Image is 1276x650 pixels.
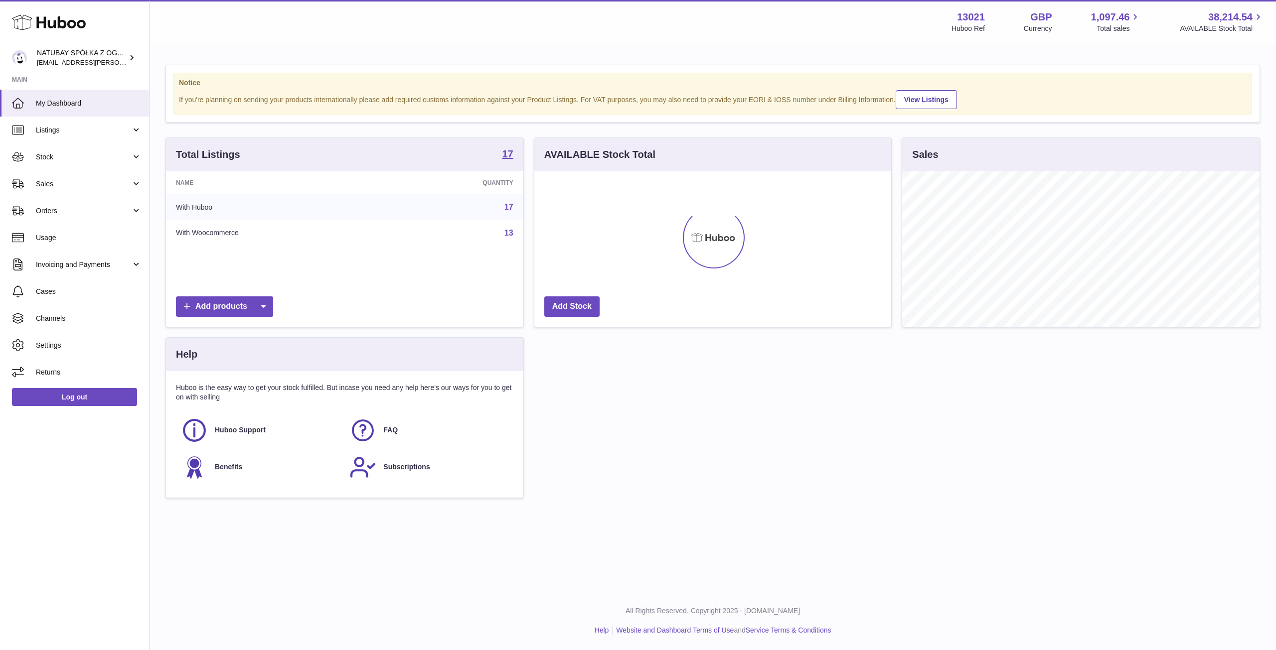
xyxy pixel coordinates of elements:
th: Quantity [388,171,523,194]
div: Currency [1024,24,1052,33]
strong: 17 [502,149,513,159]
strong: GBP [1030,10,1052,24]
a: Add Stock [544,296,600,317]
div: NATUBAY SPÓŁKA Z OGRANICZONĄ ODPOWIEDZIALNOŚCIĄ [37,48,127,67]
h3: Total Listings [176,148,240,161]
a: Subscriptions [349,454,508,481]
h3: AVAILABLE Stock Total [544,148,655,161]
span: Orders [36,206,131,216]
a: 1,097.46 Total sales [1091,10,1141,33]
span: 1,097.46 [1091,10,1130,24]
span: Sales [36,179,131,189]
h3: Help [176,348,197,361]
a: Service Terms & Conditions [746,626,831,634]
a: Huboo Support [181,417,339,444]
span: Total sales [1097,24,1141,33]
span: 38,214.54 [1208,10,1253,24]
a: Benefits [181,454,339,481]
td: With Woocommerce [166,220,388,246]
h3: Sales [912,148,938,161]
div: If you're planning on sending your products internationally please add required customs informati... [179,89,1247,109]
a: 17 [502,149,513,161]
span: Returns [36,368,142,377]
span: Cases [36,287,142,296]
li: and [613,626,831,635]
span: Usage [36,233,142,243]
a: 17 [504,203,513,211]
span: Channels [36,314,142,323]
a: FAQ [349,417,508,444]
span: Listings [36,126,131,135]
strong: Notice [179,78,1247,88]
div: Huboo Ref [952,24,985,33]
span: Invoicing and Payments [36,260,131,269]
p: All Rights Reserved. Copyright 2025 - [DOMAIN_NAME] [158,606,1268,616]
a: Log out [12,388,137,406]
span: Stock [36,152,131,162]
span: My Dashboard [36,99,142,108]
a: Add products [176,296,273,317]
strong: 13021 [957,10,985,24]
a: Help [595,626,609,634]
span: Subscriptions [383,462,430,472]
span: Benefits [215,462,242,472]
span: [EMAIL_ADDRESS][PERSON_NAME][DOMAIN_NAME] [37,58,200,66]
a: View Listings [896,90,957,109]
a: 13 [504,229,513,237]
a: Website and Dashboard Terms of Use [616,626,734,634]
p: Huboo is the easy way to get your stock fulfilled. But incase you need any help here's our ways f... [176,383,513,402]
span: FAQ [383,425,398,435]
a: 38,214.54 AVAILABLE Stock Total [1180,10,1264,33]
span: Huboo Support [215,425,266,435]
span: AVAILABLE Stock Total [1180,24,1264,33]
img: kacper.antkowski@natubay.pl [12,50,27,65]
th: Name [166,171,388,194]
td: With Huboo [166,194,388,220]
span: Settings [36,341,142,350]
